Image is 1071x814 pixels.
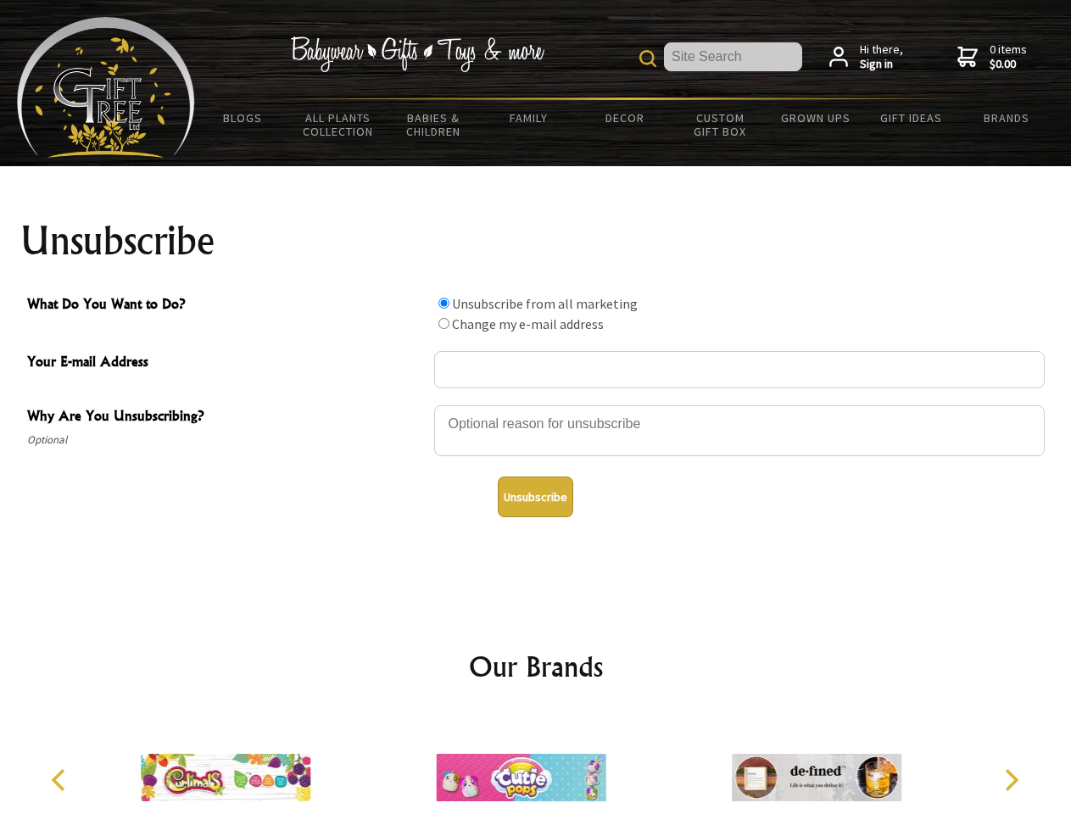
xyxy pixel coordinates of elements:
button: Unsubscribe [498,477,573,517]
h2: Our Brands [34,646,1038,687]
label: Unsubscribe from all marketing [452,295,638,312]
img: Babywear - Gifts - Toys & more [290,36,544,72]
input: Site Search [664,42,802,71]
a: Decor [577,100,672,136]
span: 0 items [990,42,1027,72]
img: Babyware - Gifts - Toys and more... [17,17,195,158]
a: Custom Gift Box [672,100,768,149]
a: Hi there,Sign in [829,42,903,72]
a: BLOGS [195,100,291,136]
a: Family [482,100,577,136]
a: Babies & Children [386,100,482,149]
strong: $0.00 [990,57,1027,72]
span: Your E-mail Address [27,351,426,376]
span: Why Are You Unsubscribing? [27,405,426,430]
button: Previous [42,761,80,799]
input: What Do You Want to Do? [438,318,449,329]
button: Next [992,761,1029,799]
span: What Do You Want to Do? [27,293,426,318]
span: Optional [27,430,426,450]
a: 0 items$0.00 [957,42,1027,72]
a: Grown Ups [767,100,863,136]
input: Your E-mail Address [434,351,1045,388]
a: Brands [959,100,1055,136]
strong: Sign in [860,57,903,72]
input: What Do You Want to Do? [438,298,449,309]
label: Change my e-mail address [452,315,604,332]
a: Gift Ideas [863,100,959,136]
span: Hi there, [860,42,903,72]
a: All Plants Collection [291,100,387,149]
img: product search [639,50,656,67]
textarea: Why Are You Unsubscribing? [434,405,1045,456]
h1: Unsubscribe [20,220,1051,261]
